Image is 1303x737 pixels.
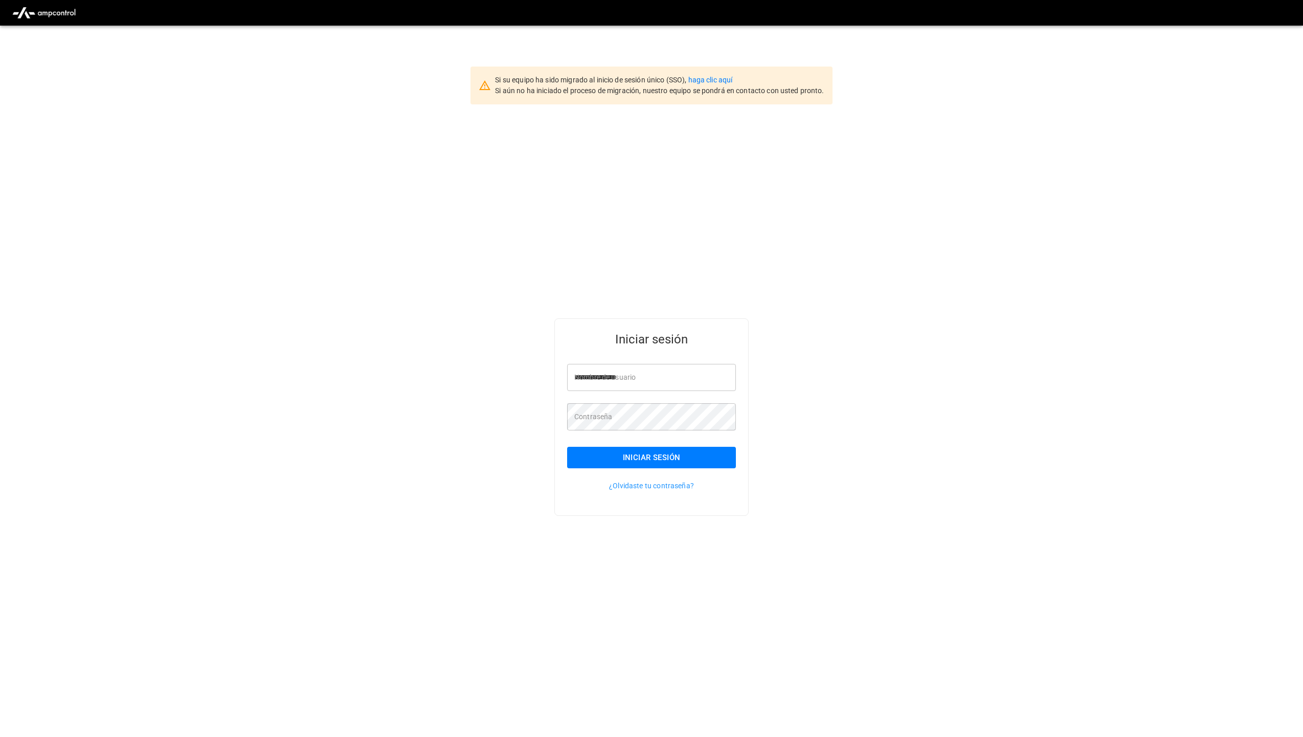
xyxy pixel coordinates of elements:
span: Si aún no ha iniciado el proceso de migración, nuestro equipo se pondrá en contacto con usted pro... [495,86,824,95]
span: Si su equipo ha sido migrado al inicio de sesión único (SSO), [495,76,688,84]
button: Iniciar sesión [567,447,736,468]
h5: Iniciar sesión [567,331,736,348]
p: ¿Olvidaste tu contraseña? [567,481,736,491]
img: ampcontrol.io logo [8,3,80,23]
a: haga clic aquí [688,76,733,84]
